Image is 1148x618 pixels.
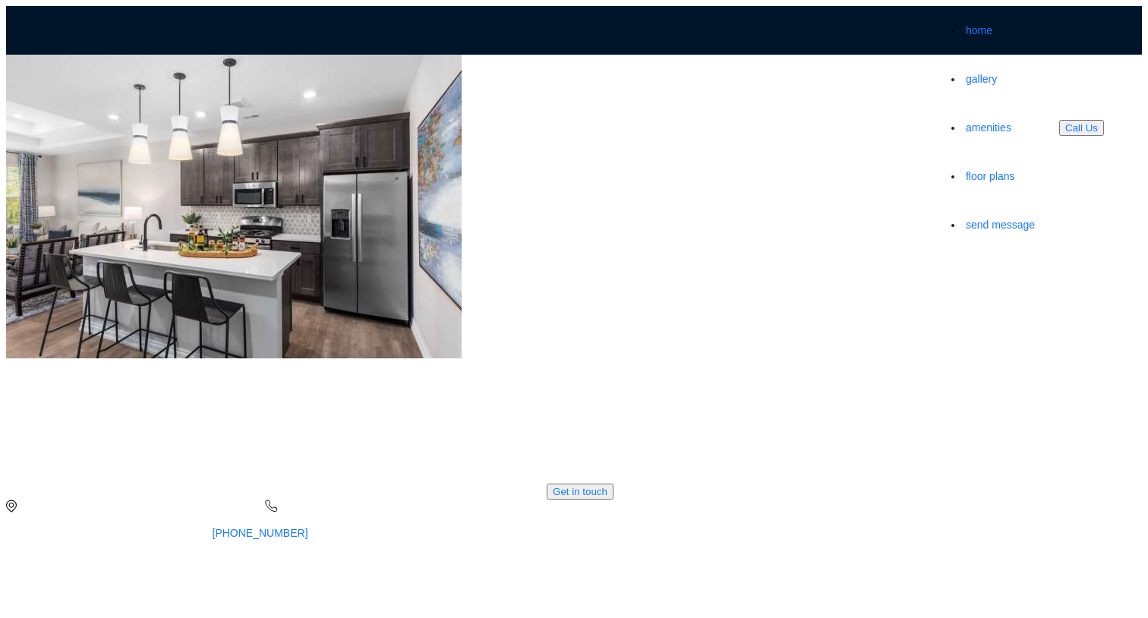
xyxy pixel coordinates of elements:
[966,24,992,36] a: home
[966,219,1035,231] a: send message
[213,527,308,539] a: [PHONE_NUMBER]
[966,121,1011,134] a: amenities
[231,515,252,527] span: Call:
[553,486,607,497] a: Get in touch
[966,73,997,85] a: gallery
[1059,120,1104,136] button: Call Us
[966,170,1015,182] a: floor plans
[6,500,213,540] div: [STREET_ADDRESS][PERSON_NAME]
[547,484,613,500] button: Get in touch
[1065,122,1098,134] a: Call Us
[6,55,462,358] img: Community Image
